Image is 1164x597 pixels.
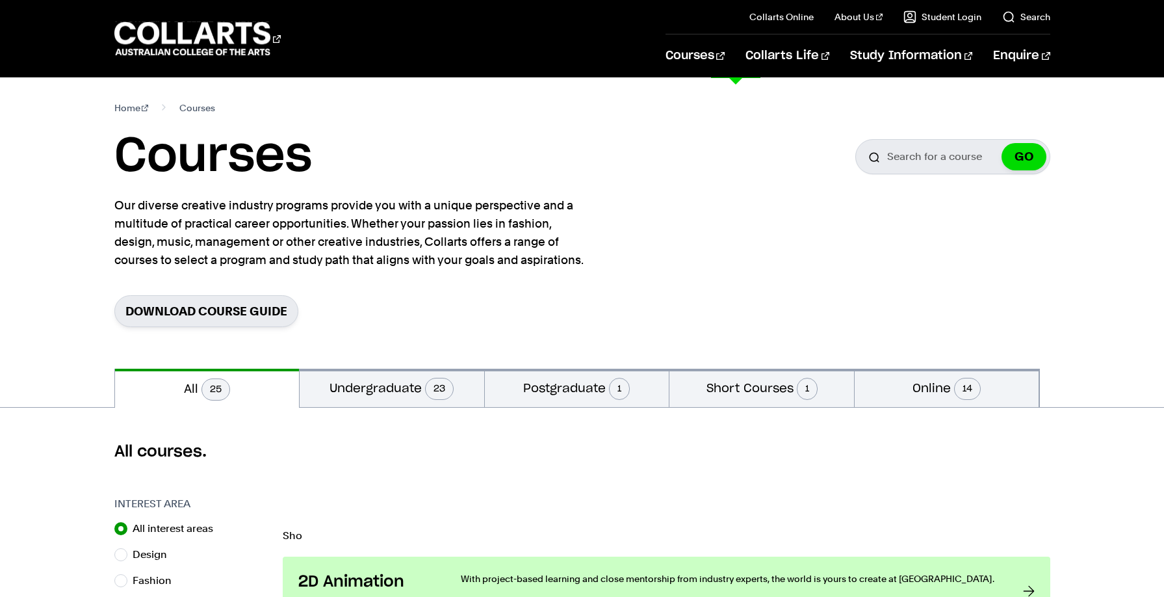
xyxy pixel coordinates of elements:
[669,369,854,407] button: Short Courses1
[855,369,1039,407] button: Online14
[283,531,1050,541] p: Sho
[834,10,883,23] a: About Us
[609,378,630,400] span: 1
[114,127,312,186] h1: Courses
[300,369,484,407] button: Undergraduate23
[903,10,981,23] a: Student Login
[114,99,149,117] a: Home
[1002,143,1046,170] button: GO
[201,378,230,401] span: 25
[485,369,669,407] button: Postgraduate1
[954,378,981,400] span: 14
[114,295,298,327] a: Download Course Guide
[1002,10,1050,23] a: Search
[133,546,177,564] label: Design
[425,378,454,400] span: 23
[114,20,281,57] div: Go to homepage
[114,196,589,269] p: Our diverse creative industry programs provide you with a unique perspective and a multitude of p...
[298,572,435,592] h3: 2D Animation
[115,369,300,408] button: All25
[855,139,1050,174] input: Search for a course
[133,572,182,590] label: Fashion
[133,520,224,538] label: All interest areas
[461,572,997,585] p: With project-based learning and close mentorship from industry experts, the world is yours to cre...
[114,496,270,512] h3: Interest Area
[797,378,818,400] span: 1
[179,99,215,117] span: Courses
[749,10,814,23] a: Collarts Online
[666,34,725,77] a: Courses
[114,442,1050,462] h2: All courses.
[993,34,1050,77] a: Enquire
[850,34,972,77] a: Study Information
[745,34,829,77] a: Collarts Life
